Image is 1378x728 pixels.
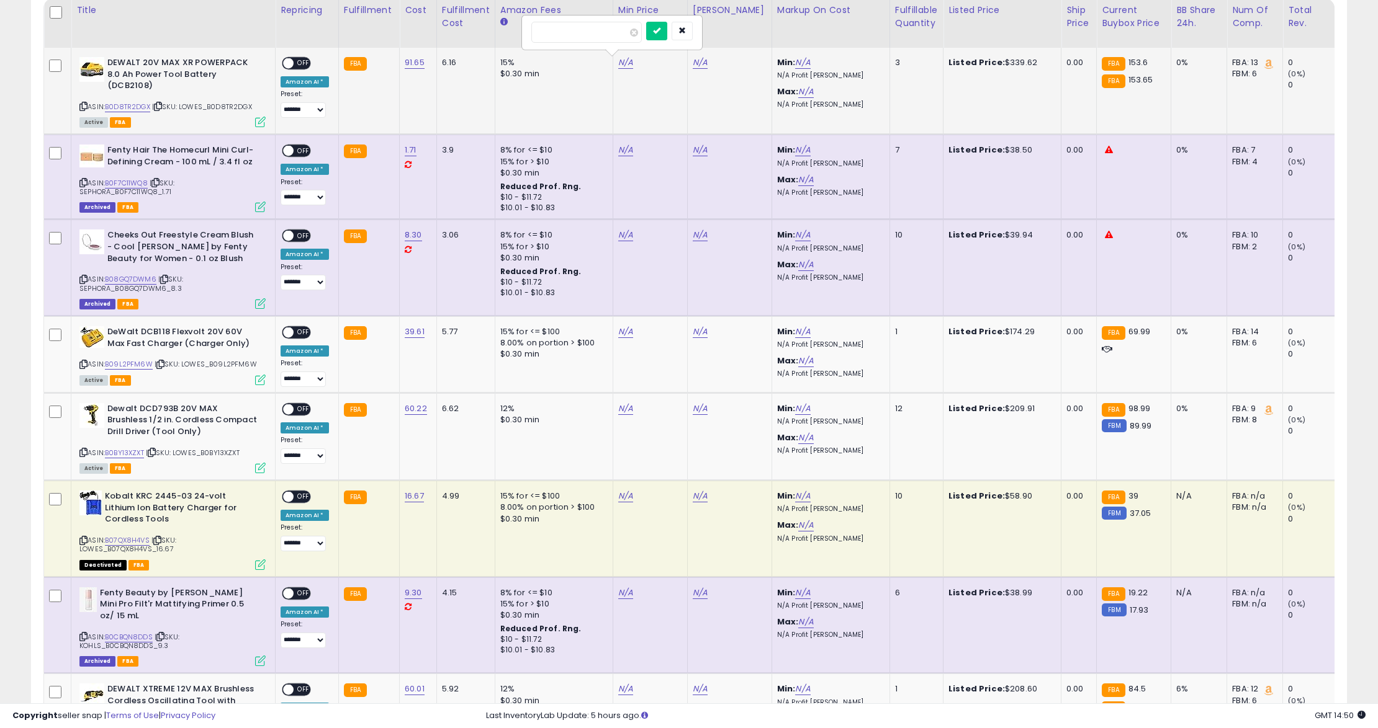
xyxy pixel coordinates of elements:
[281,4,333,17] div: Repricing
[795,683,810,695] a: N/A
[777,244,880,253] p: N/A Profit [PERSON_NAME]
[344,587,367,601] small: FBA
[693,229,708,241] a: N/A
[1130,420,1152,432] span: 89.99
[777,259,799,270] b: Max:
[1128,490,1138,502] span: 39
[693,683,708,695] a: N/A
[693,144,708,156] a: N/A
[798,432,813,444] a: N/A
[1288,167,1338,179] div: 0
[442,4,490,30] div: Fulfillment Cost
[294,327,313,338] span: OFF
[1288,69,1305,79] small: (0%)
[442,403,485,414] div: 6.62
[79,683,104,708] img: 41tMODTW7TL._SL40_.jpg
[1288,326,1338,337] div: 0
[1128,402,1151,414] span: 98.99
[1128,74,1153,86] span: 153.65
[281,164,329,175] div: Amazon AI *
[442,229,485,241] div: 3.06
[344,491,367,504] small: FBA
[1288,587,1338,598] div: 0
[344,403,367,417] small: FBA
[79,274,183,293] span: | SKU: SEPHORA_B08GQ7DWM6_8.3
[405,4,431,17] div: Cost
[344,57,367,71] small: FBA
[1288,79,1338,91] div: 0
[79,202,115,213] span: Listings that have been deleted from Seller Central
[1288,57,1338,68] div: 0
[1288,415,1305,425] small: (0%)
[405,683,425,695] a: 60.01
[161,709,215,721] a: Privacy Policy
[1066,683,1087,695] div: 0.00
[405,56,425,69] a: 91.65
[948,326,1005,337] b: Listed Price:
[344,229,367,243] small: FBA
[1066,491,1087,502] div: 0.00
[795,402,810,415] a: N/A
[110,463,131,474] span: FBA
[500,491,603,502] div: 15% for <= $100
[500,288,603,298] div: $10.01 - $10.83
[79,535,176,554] span: | SKU: LOWES_B07QX8H4VS_16.67
[105,359,153,370] a: B09L2PFM6W
[1288,491,1338,502] div: 0
[500,4,608,17] div: Amazon Fees
[79,299,115,309] span: Listings that have been deleted from Seller Central
[500,645,603,655] div: $10.01 - $10.83
[500,502,603,513] div: 8.00% on portion > $100
[618,56,633,69] a: N/A
[798,86,813,98] a: N/A
[500,683,603,695] div: 12%
[294,231,313,241] span: OFF
[777,631,880,639] p: N/A Profit [PERSON_NAME]
[948,490,1005,502] b: Listed Price:
[777,355,799,366] b: Max:
[777,446,880,455] p: N/A Profit [PERSON_NAME]
[1288,157,1305,167] small: (0%)
[105,274,156,285] a: B08GQ7DWM6
[1232,326,1273,337] div: FBA: 14
[948,403,1052,414] div: $209.91
[777,417,880,426] p: N/A Profit [PERSON_NAME]
[777,616,799,628] b: Max:
[1288,425,1338,437] div: 0
[281,90,329,118] div: Preset:
[105,535,150,546] a: B07QX8H4VS
[1176,229,1217,241] div: 0%
[500,513,603,525] div: $0.30 min
[895,229,934,241] div: 10
[895,326,934,337] div: 1
[500,403,603,414] div: 12%
[294,404,313,414] span: OFF
[1176,683,1217,695] div: 6%
[500,587,603,598] div: 8% for <= $10
[281,436,329,464] div: Preset:
[948,144,1005,156] b: Listed Price:
[693,402,708,415] a: N/A
[500,277,603,288] div: $10 - $11.72
[1232,144,1273,156] div: FBA: 7
[1066,229,1087,241] div: 0.00
[281,510,329,521] div: Amazon AI *
[281,263,329,291] div: Preset:
[107,326,258,352] b: DeWalt DCB118 Flexvolt 20V 60V Max Fast Charger (Charger Only)
[107,229,258,267] b: Cheeks Out Freestyle Cream Blush - Cool [PERSON_NAME] by Fenty Beauty for Women - 0.1 oz Blush
[117,202,138,213] span: FBA
[79,632,179,650] span: | SKU: KOHLS_B0CBQN8DDS_9.3
[344,144,367,158] small: FBA
[948,587,1005,598] b: Listed Price:
[798,174,813,186] a: N/A
[281,523,329,551] div: Preset:
[1102,74,1125,88] small: FBA
[777,86,799,97] b: Max:
[777,144,796,156] b: Min:
[798,355,813,367] a: N/A
[948,683,1005,695] b: Listed Price:
[500,623,582,634] b: Reduced Prof. Rng.
[107,57,258,95] b: DEWALT 20V MAX XR POWERPACK 8.0 Ah Power Tool Battery (DCB2108)
[618,326,633,338] a: N/A
[795,144,810,156] a: N/A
